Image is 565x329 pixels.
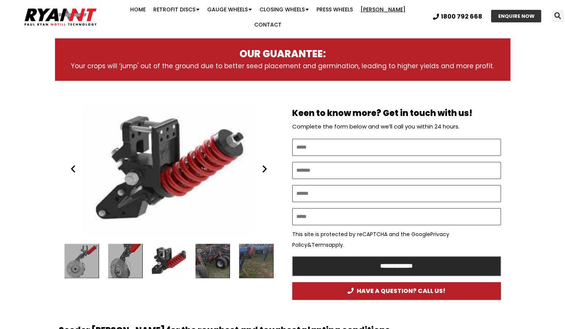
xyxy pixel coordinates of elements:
[250,17,285,32] a: Contact
[312,241,329,249] a: Terms
[110,2,426,32] nav: Menu
[70,61,495,71] p: Your crops will ‘jump' out of the ground due to better seed placement and germination, leading to...
[292,282,501,300] a: HAVE A QUESTION? CALL US!
[65,103,273,234] div: 6 / 16
[313,2,357,17] a: Press Wheels
[152,244,186,278] div: Ryan NT (RFM NT) Ryan Tyne Cultivator Tine
[195,244,230,278] div: 7 / 16
[256,2,313,17] a: Closing Wheels
[292,109,501,117] h2: Keen to know more? Get in touch with us!
[65,244,99,278] div: 4 / 16
[292,121,501,132] p: Complete the form below and we’ll call you within 24 hours.
[260,164,269,174] div: Next slide
[68,164,78,174] div: Previous slide
[70,48,495,61] h3: OUR GUARANTEE:
[65,103,273,234] div: Ryan NT (RFM NT) Ryan Tyne Cultivator Tine
[552,10,564,22] div: Search
[348,288,445,294] span: HAVE A QUESTION? CALL US!
[65,244,273,278] div: Slides Slides
[433,14,482,20] a: 1800 792 668
[292,229,501,250] p: This site is protected by reCAPTCHA and the Google & apply.
[65,103,273,234] div: Slides
[491,10,541,22] a: ENQUIRE NOW
[441,14,482,20] span: 1800 792 668
[126,2,150,17] a: Home
[203,2,256,17] a: Gauge Wheels
[498,14,534,19] span: ENQUIRE NOW
[108,244,142,278] div: 5 / 16
[357,2,409,17] a: [PERSON_NAME]
[239,244,273,278] div: 8 / 16
[150,2,203,17] a: Retrofit Discs
[23,5,99,29] img: Ryan NT logo
[152,244,186,278] div: 6 / 16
